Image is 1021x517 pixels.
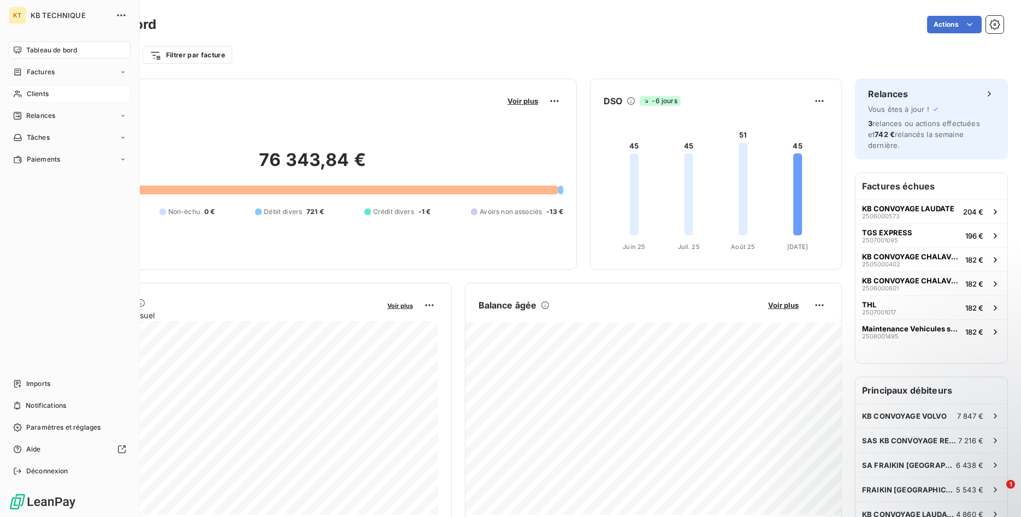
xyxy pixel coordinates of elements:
[373,207,414,217] span: Crédit divers
[1006,480,1015,489] span: 1
[27,133,50,142] span: Tâches
[26,466,68,476] span: Déconnexion
[862,324,961,333] span: Maintenance Vehicules sur Site
[504,96,541,106] button: Voir plus
[306,207,324,217] span: 721 €
[9,7,26,24] div: KT
[62,149,563,182] h2: 76 343,84 €
[26,423,101,432] span: Paramètres et réglages
[984,480,1010,506] iframe: Intercom live chat
[26,401,66,411] span: Notifications
[963,207,983,216] span: 204 €
[965,328,983,336] span: 182 €
[168,207,200,217] span: Non-échu
[678,243,700,251] tspan: Juil. 25
[855,199,1007,223] button: KB CONVOYAGE LAUDATE2506000573204 €
[623,243,645,251] tspan: Juin 25
[875,130,895,139] span: 742 €
[26,111,55,121] span: Relances
[418,207,431,217] span: -1 €
[384,300,416,310] button: Voir plus
[787,243,808,251] tspan: [DATE]
[768,301,799,310] span: Voir plus
[604,94,622,108] h6: DSO
[855,319,1007,343] button: Maintenance Vehicules sur Site2508001495182 €
[862,276,961,285] span: KB CONVOYAGE CHALAVAN ET DUC
[862,261,900,268] span: 2505000402
[387,302,413,310] span: Voir plus
[26,379,50,389] span: Imports
[862,237,898,243] span: 2507001095
[862,285,899,292] span: 2506000601
[965,255,983,264] span: 182 €
[855,173,1007,199] h6: Factures échues
[765,300,802,310] button: Voir plus
[507,97,538,105] span: Voir plus
[855,377,1007,403] h6: Principaux débiteurs
[546,207,563,217] span: -13 €
[480,207,542,217] span: Avoirs non associés
[27,67,55,77] span: Factures
[855,295,1007,319] button: THL2507001017182 €
[862,309,896,316] span: 2507001017
[927,16,982,33] button: Actions
[868,87,908,100] h6: Relances
[62,310,380,321] span: Chiffre d'affaires mensuel
[965,280,983,288] span: 182 €
[731,243,755,251] tspan: Août 25
[862,252,961,261] span: KB CONVOYAGE CHALAVAN ET DUC
[31,11,109,20] span: KB TECHNIQUE
[965,231,983,240] span: 196 €
[26,45,77,55] span: Tableau de bord
[802,411,1021,488] iframe: Intercom notifications message
[855,271,1007,295] button: KB CONVOYAGE CHALAVAN ET DUC2506000601182 €
[868,119,872,128] span: 3
[862,300,876,309] span: THL
[862,213,900,219] span: 2506000573
[965,304,983,312] span: 182 €
[479,299,537,312] h6: Balance âgée
[862,333,899,340] span: 2508001495
[862,204,954,213] span: KB CONVOYAGE LAUDATE
[868,105,929,114] span: Vous êtes à jour !
[264,207,302,217] span: Débit divers
[204,207,215,217] span: 0 €
[26,444,41,454] span: Aide
[27,89,49,99] span: Clients
[862,228,912,237] span: TGS EXPRESS
[855,223,1007,247] button: TGS EXPRESS2507001095196 €
[27,154,60,164] span: Paiements
[9,493,76,510] img: Logo LeanPay
[855,247,1007,271] button: KB CONVOYAGE CHALAVAN ET DUC2505000402182 €
[9,441,131,458] a: Aide
[868,119,980,150] span: relances ou actions effectuées et relancés la semaine dernière.
[956,485,983,494] span: 5 543 €
[640,96,680,106] span: -6 jours
[143,46,232,64] button: Filtrer par facture
[862,485,956,494] span: FRAIKIN [GEOGRAPHIC_DATA] MASSY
